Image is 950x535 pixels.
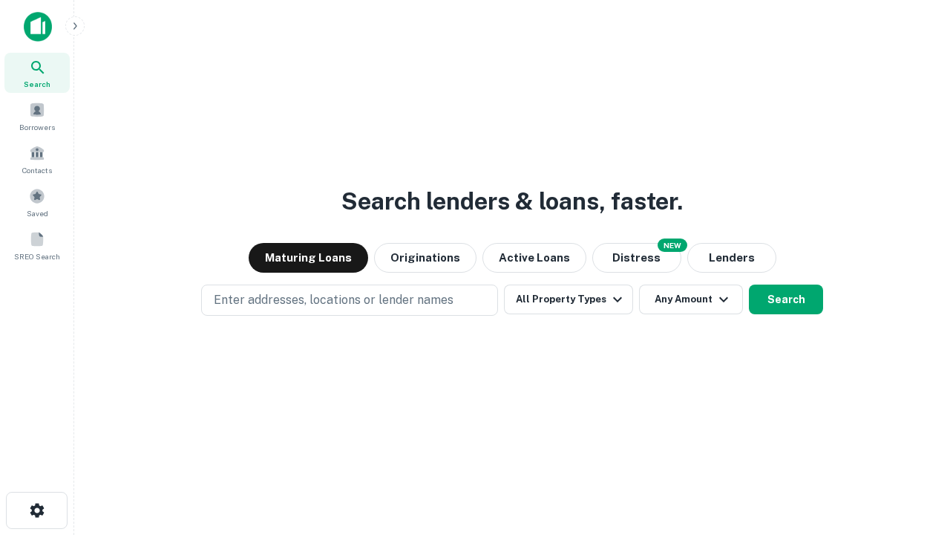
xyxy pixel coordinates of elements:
[4,53,70,93] a: Search
[22,164,52,176] span: Contacts
[482,243,586,273] button: Active Loans
[24,78,50,90] span: Search
[4,139,70,179] a: Contacts
[27,207,48,219] span: Saved
[4,225,70,265] a: SREO Search
[19,121,55,133] span: Borrowers
[249,243,368,273] button: Maturing Loans
[24,12,52,42] img: capitalize-icon.png
[504,285,633,314] button: All Property Types
[4,96,70,136] a: Borrowers
[4,182,70,222] a: Saved
[749,285,823,314] button: Search
[687,243,776,273] button: Lenders
[374,243,476,273] button: Originations
[14,250,60,262] span: SREO Search
[341,184,683,219] h3: Search lenders & loans, faster.
[201,285,498,316] button: Enter addresses, locations or lender names
[592,243,681,273] button: Search distressed loans with lien and other non-mortgage details.
[876,416,950,487] iframe: Chat Widget
[214,291,453,309] p: Enter addresses, locations or lender names
[639,285,743,314] button: Any Amount
[658,239,687,252] div: NEW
